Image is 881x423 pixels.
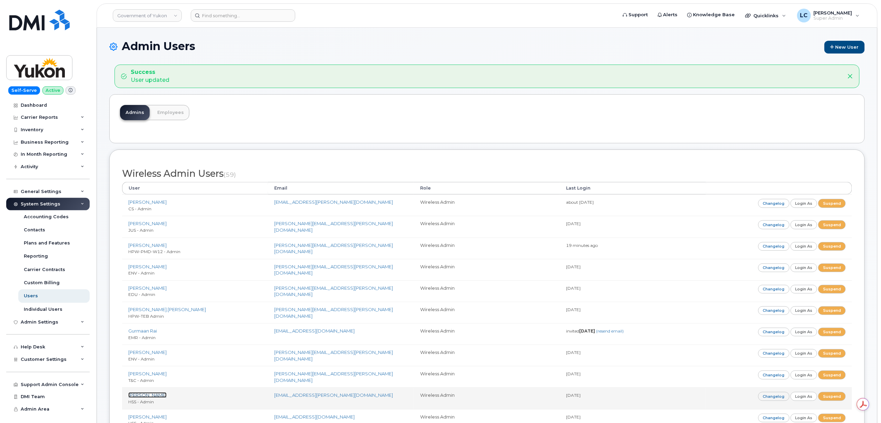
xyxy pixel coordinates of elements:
a: [PERSON_NAME] [128,199,167,205]
a: Suspend [818,328,846,336]
a: New User [824,41,865,54]
a: Suspend [818,220,846,229]
th: Role [414,182,560,194]
a: [PERSON_NAME] [128,242,167,248]
small: EDU - Admin [128,292,155,297]
strong: Success [131,68,169,76]
th: User [122,182,268,194]
a: [PERSON_NAME][EMAIL_ADDRESS][PERSON_NAME][DOMAIN_NAME] [274,307,393,319]
small: ENV - Admin [128,270,155,276]
a: Suspend [818,371,846,379]
a: Suspend [818,306,846,315]
a: Employees [152,105,189,120]
a: [PERSON_NAME].[PERSON_NAME] [128,307,206,312]
td: Wireless Admin [414,259,560,280]
a: Login as [791,371,818,379]
td: Wireless Admin [414,323,560,345]
td: Wireless Admin [414,238,560,259]
a: [PERSON_NAME][EMAIL_ADDRESS][PERSON_NAME][DOMAIN_NAME] [274,242,393,254]
td: Wireless Admin [414,345,560,366]
h1: Admin Users [109,40,865,54]
a: [PERSON_NAME] [128,221,167,226]
small: [DATE] [566,221,581,226]
a: Suspend [818,199,846,208]
a: Login as [791,328,818,336]
small: HSS - Admin [128,399,154,404]
small: 19 minutes ago [566,243,598,248]
a: Changelog [758,263,790,272]
td: Wireless Admin [414,366,560,387]
td: Wireless Admin [414,216,560,237]
a: Suspend [818,263,846,272]
small: CS - Admin [128,206,151,211]
td: Wireless Admin [414,387,560,409]
a: [EMAIL_ADDRESS][DOMAIN_NAME] [274,414,355,420]
a: [PERSON_NAME] [128,392,167,398]
small: [DATE] [566,393,581,398]
a: Login as [791,349,818,358]
a: [EMAIL_ADDRESS][DOMAIN_NAME] [274,328,355,334]
a: Changelog [758,414,790,422]
small: [DATE] [566,307,581,312]
a: Changelog [758,328,790,336]
small: JUS - Admin [128,228,154,233]
a: Changelog [758,392,790,401]
a: Suspend [818,349,846,358]
small: invited [566,328,624,334]
a: Gurmaan Rai [128,328,157,334]
a: Admins [120,105,150,120]
a: Changelog [758,349,790,358]
a: Login as [791,242,818,251]
a: Login as [791,306,818,315]
a: Suspend [818,285,846,294]
a: [EMAIL_ADDRESS][PERSON_NAME][DOMAIN_NAME] [274,392,393,398]
a: [PERSON_NAME] [128,349,167,355]
th: Last Login [560,182,706,194]
a: Login as [791,392,818,401]
a: [EMAIL_ADDRESS][PERSON_NAME][DOMAIN_NAME] [274,199,393,205]
td: Wireless Admin [414,280,560,302]
a: Changelog [758,371,790,379]
a: Changelog [758,220,790,229]
a: Login as [791,220,818,229]
a: [PERSON_NAME] [128,264,167,269]
small: [DATE] [566,414,581,420]
small: EMR - Admin [128,335,156,340]
a: Login as [791,199,818,208]
a: Changelog [758,285,790,294]
h2: Wireless Admin Users [122,169,852,179]
small: [DATE] [566,350,581,355]
small: [DATE] [566,371,581,376]
a: [PERSON_NAME][EMAIL_ADDRESS][PERSON_NAME][DOMAIN_NAME] [274,371,393,383]
small: (59) [224,171,236,178]
a: [PERSON_NAME][EMAIL_ADDRESS][PERSON_NAME][DOMAIN_NAME] [274,349,393,362]
small: HPW-PMD-W12 - Admin [128,249,180,254]
a: Login as [791,285,818,294]
strong: [DATE] [580,328,595,334]
th: Email [268,182,414,194]
small: [DATE] [566,264,581,269]
td: Wireless Admin [414,302,560,323]
a: Suspend [818,242,846,251]
a: [PERSON_NAME][EMAIL_ADDRESS][PERSON_NAME][DOMAIN_NAME] [274,221,393,233]
small: ENV - Admin [128,356,155,362]
a: Login as [791,263,818,272]
a: (resend email) [596,328,624,334]
a: Login as [791,414,818,422]
a: Changelog [758,199,790,208]
small: HPW-TEB Admin [128,314,164,319]
a: [PERSON_NAME] [128,414,167,420]
a: Changelog [758,306,790,315]
a: [PERSON_NAME] [128,285,167,291]
a: [PERSON_NAME] [128,371,167,376]
div: User updated [131,68,169,84]
small: [DATE] [566,286,581,291]
a: Changelog [758,242,790,251]
small: about [DATE] [566,200,594,205]
a: Suspend [818,392,846,401]
a: [PERSON_NAME][EMAIL_ADDRESS][PERSON_NAME][DOMAIN_NAME] [274,285,393,297]
a: Suspend [818,414,846,422]
a: [PERSON_NAME][EMAIL_ADDRESS][PERSON_NAME][DOMAIN_NAME] [274,264,393,276]
td: Wireless Admin [414,194,560,216]
small: T&C - Admin [128,378,154,383]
